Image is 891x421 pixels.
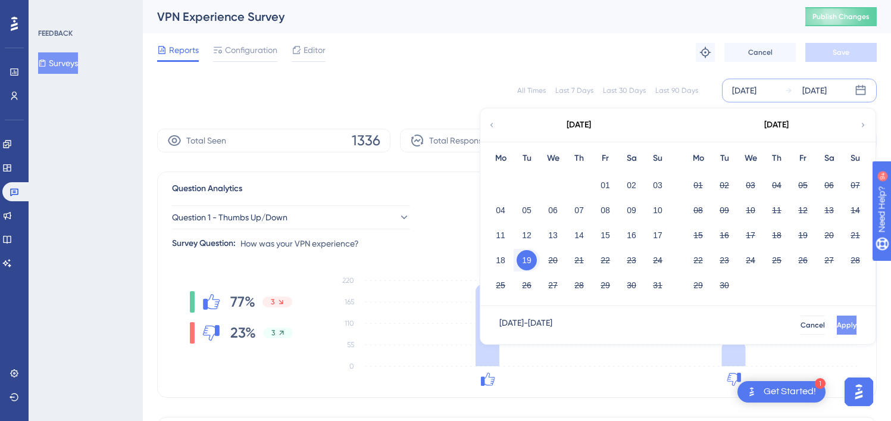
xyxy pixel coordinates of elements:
div: Last 7 Days [555,86,593,95]
div: Open Get Started! checklist, remaining modules: 1 [737,381,826,403]
button: 14 [845,200,865,220]
button: 20 [819,225,839,245]
img: launcher-image-alternative-text [745,385,759,399]
span: How was your VPN experience? [240,236,359,251]
div: Fr [592,151,618,166]
button: 14 [569,225,589,245]
button: 10 [648,200,668,220]
button: 13 [543,225,563,245]
button: 06 [819,175,839,195]
span: 23% [230,323,256,342]
button: 03 [740,175,761,195]
tspan: 0 [349,362,354,370]
button: 16 [714,225,734,245]
button: 07 [845,175,865,195]
button: 15 [688,225,708,245]
div: [DATE] [764,118,789,132]
div: Su [645,151,671,166]
div: [DATE] [732,83,756,98]
button: Cancel [801,316,825,335]
button: Surveys [38,52,78,74]
div: We [540,151,566,166]
div: Th [764,151,790,166]
button: 01 [688,175,708,195]
button: 04 [490,200,511,220]
button: 17 [648,225,668,245]
button: 29 [595,275,615,295]
span: Question Analytics [172,182,242,196]
button: 30 [714,275,734,295]
span: 1336 [352,131,380,150]
button: 11 [767,200,787,220]
span: Total Seen [186,133,226,148]
div: We [737,151,764,166]
button: 18 [767,225,787,245]
button: 09 [621,200,642,220]
span: Save [833,48,849,57]
tspan: 165 [345,298,354,306]
div: Sa [816,151,842,166]
div: FEEDBACK [38,29,73,38]
div: [DATE] [802,83,827,98]
button: 04 [767,175,787,195]
span: Question 1 - Thumbs Up/Down [172,210,287,224]
button: 27 [819,250,839,270]
div: Last 90 Days [655,86,698,95]
button: 19 [517,250,537,270]
button: 08 [595,200,615,220]
button: Question 1 - Thumbs Up/Down [172,205,410,229]
span: Total Responses [429,133,490,148]
div: VPN Experience Survey [157,8,776,25]
button: 28 [845,250,865,270]
span: Configuration [225,43,277,57]
span: 77% [230,292,255,311]
span: 3 [271,297,274,307]
button: 20 [543,250,563,270]
div: Last 30 Days [603,86,646,95]
button: 13 [819,200,839,220]
button: 17 [740,225,761,245]
button: 29 [688,275,708,295]
button: 26 [517,275,537,295]
span: Editor [304,43,326,57]
button: 28 [569,275,589,295]
div: Fr [790,151,816,166]
button: 06 [543,200,563,220]
span: Cancel [748,48,773,57]
button: 16 [621,225,642,245]
div: Tu [514,151,540,166]
button: 21 [845,225,865,245]
tspan: 55 [347,341,354,349]
button: 05 [517,200,537,220]
button: 05 [793,175,813,195]
button: 21 [569,250,589,270]
div: Sa [618,151,645,166]
button: 26 [793,250,813,270]
button: 18 [490,250,511,270]
button: 12 [793,200,813,220]
tspan: 220 [342,276,354,285]
iframe: UserGuiding AI Assistant Launcher [841,374,877,410]
span: Publish Changes [812,12,870,21]
button: 30 [621,275,642,295]
div: Get Started! [764,385,816,398]
button: 22 [688,250,708,270]
button: 27 [543,275,563,295]
span: Reports [169,43,199,57]
button: 24 [648,250,668,270]
button: 12 [517,225,537,245]
div: Su [842,151,868,166]
button: Save [805,43,877,62]
span: Apply [837,320,856,330]
button: 23 [621,250,642,270]
button: 10 [740,200,761,220]
button: 23 [714,250,734,270]
div: [DATE] - [DATE] [499,316,552,335]
button: 15 [595,225,615,245]
button: 07 [569,200,589,220]
button: 11 [490,225,511,245]
div: 1 [815,378,826,389]
button: 03 [648,175,668,195]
